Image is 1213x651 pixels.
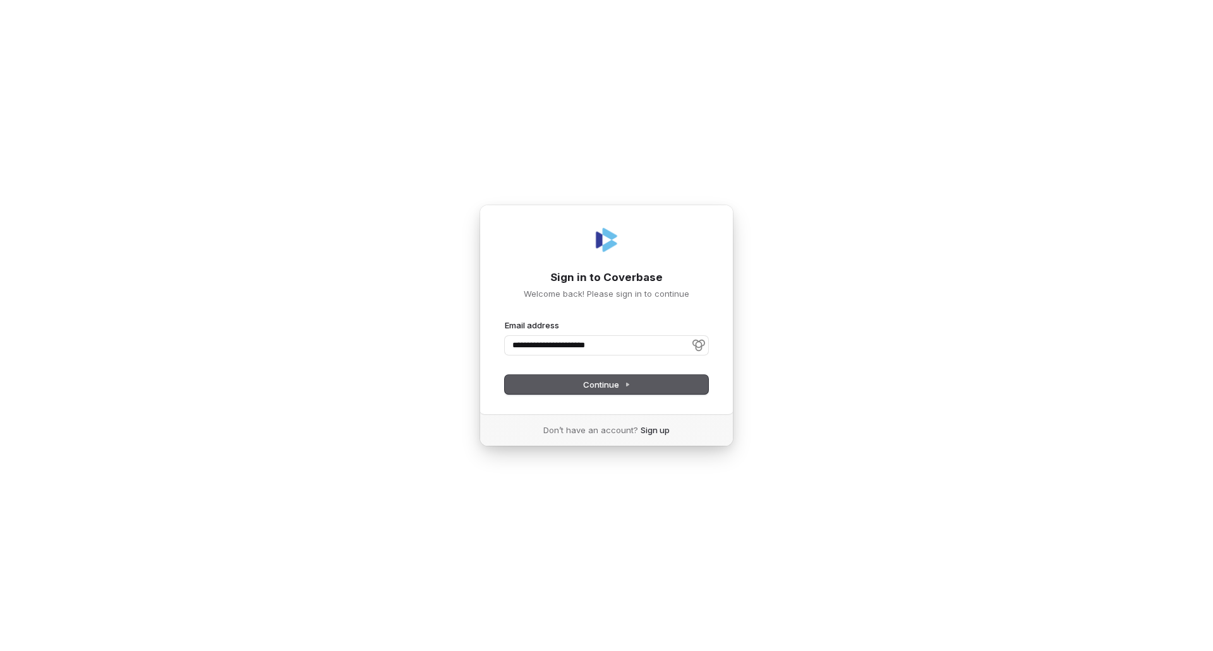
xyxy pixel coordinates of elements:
span: Continue [583,379,631,390]
a: Sign up [641,424,670,436]
span: Don’t have an account? [543,424,638,436]
img: Coverbase [591,225,622,255]
label: Email address [505,320,559,331]
p: Welcome back! Please sign in to continue [505,288,708,299]
button: Continue [505,375,708,394]
h1: Sign in to Coverbase [505,270,708,285]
